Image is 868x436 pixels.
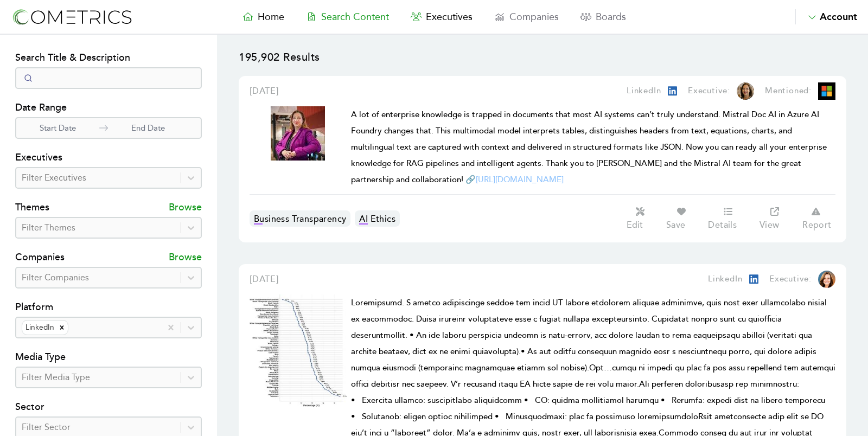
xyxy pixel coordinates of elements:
[250,294,347,407] img: Cometrics Content Result Image
[295,9,400,24] a: Search Content
[15,399,202,416] h4: Sector
[426,11,473,23] span: Executives
[351,110,827,185] span: A lot of enterprise knowledge is trapped in documents that most AI systems can’t truly understand...
[596,11,626,23] span: Boards
[16,122,99,134] p: Start Date
[666,220,686,230] p: Save
[15,100,202,117] h4: Date Range
[754,82,835,100] a: Mentioned:
[802,220,831,230] p: Report
[708,273,742,286] p: LinkedIn
[15,200,49,217] h4: Themes
[769,273,812,286] p: Executive:
[250,273,279,286] a: [DATE]
[15,67,202,89] input: Search
[108,122,188,134] p: End Date
[232,9,295,24] a: Home
[22,320,56,335] div: LinkedIn
[250,86,279,97] span: [DATE]
[820,11,857,23] span: Account
[703,206,754,232] a: Details
[169,249,202,267] p: Browse
[250,85,279,98] a: [DATE]
[15,150,202,167] h4: Executives
[509,11,559,23] span: Companies
[250,210,350,227] a: Business Transparency
[15,299,202,317] h4: Platform
[570,9,637,24] a: Boards
[483,9,570,24] a: Companies
[250,274,279,285] span: [DATE]
[400,9,483,24] a: Executives
[627,85,661,98] p: LinkedIn
[754,206,796,232] a: View
[15,349,202,367] h4: Media Type
[239,50,846,76] p: 195,902 Results
[627,220,643,230] p: Edit
[258,11,284,23] span: Home
[765,85,812,98] p: Mentioned:
[355,210,400,227] a: AI Ethics
[15,249,65,267] h4: Companies
[688,85,730,98] p: Executive:
[708,220,737,230] p: Details
[759,220,780,230] p: View
[476,175,564,185] a: [URL][DOMAIN_NAME]
[321,11,389,23] span: Search Content
[11,7,133,27] img: logo-refresh-RPX2ODFg.svg
[795,9,857,24] button: Account
[169,200,202,217] p: Browse
[271,106,325,161] img: Cometrics Content Result Image
[15,50,202,67] h4: Search Title & Description
[56,320,68,335] div: Remove LinkedIn
[621,206,660,232] button: Edit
